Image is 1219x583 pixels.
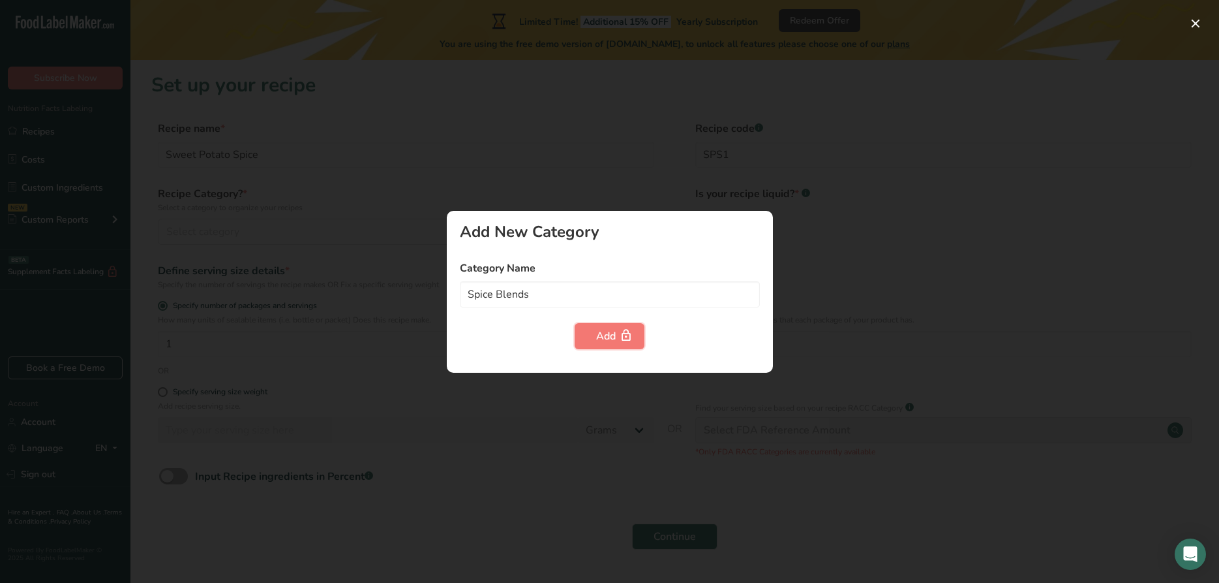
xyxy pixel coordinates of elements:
[460,260,760,276] label: Category Name
[1175,539,1206,570] div: Open Intercom Messenger
[460,281,760,307] input: Type your category name here
[575,323,644,349] button: Add
[596,328,623,344] div: Add
[460,224,760,240] div: Add New Category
